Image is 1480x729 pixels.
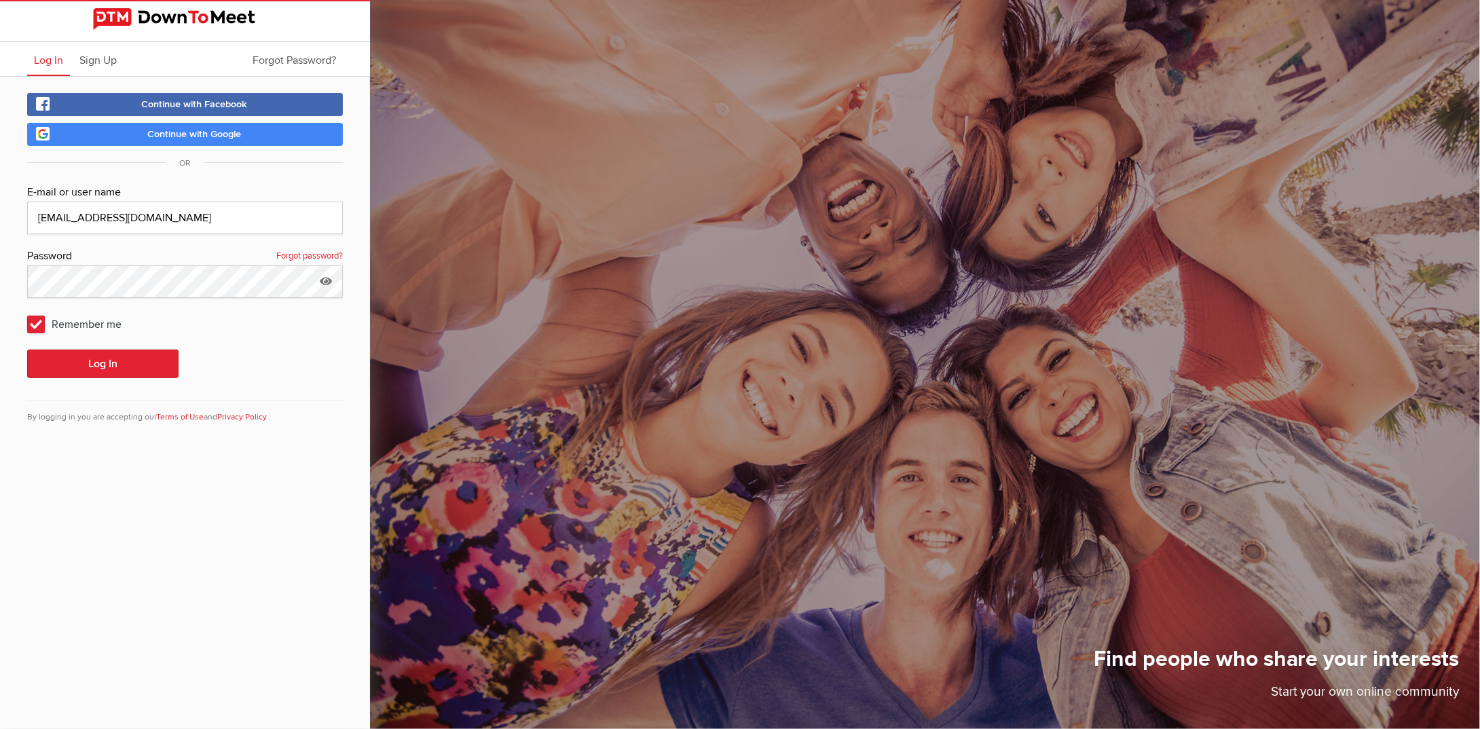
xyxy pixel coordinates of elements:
span: Remember me [27,312,135,336]
img: DownToMeet [93,8,278,30]
a: Sign Up [73,42,124,76]
span: OR [166,158,204,168]
input: Email@address.com [27,202,343,234]
a: Continue with Facebook [27,93,343,116]
div: E-mail or user name [27,184,343,202]
p: Start your own online community [1094,682,1460,709]
a: Log In [27,42,70,76]
span: Continue with Facebook [142,98,248,110]
a: Forgot password? [276,248,343,265]
div: By logging in you are accepting our and [27,400,343,424]
a: Forgot Password? [246,42,343,76]
span: Continue with Google [148,128,242,140]
h1: Find people who share your interests [1094,646,1460,682]
a: Terms of Use [156,412,204,422]
button: Log In [27,350,179,378]
span: Forgot Password? [253,54,336,67]
span: Sign Up [79,54,117,67]
a: Continue with Google [27,123,343,146]
span: Log In [34,54,63,67]
div: Password [27,248,343,265]
a: Privacy Policy [217,412,267,422]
